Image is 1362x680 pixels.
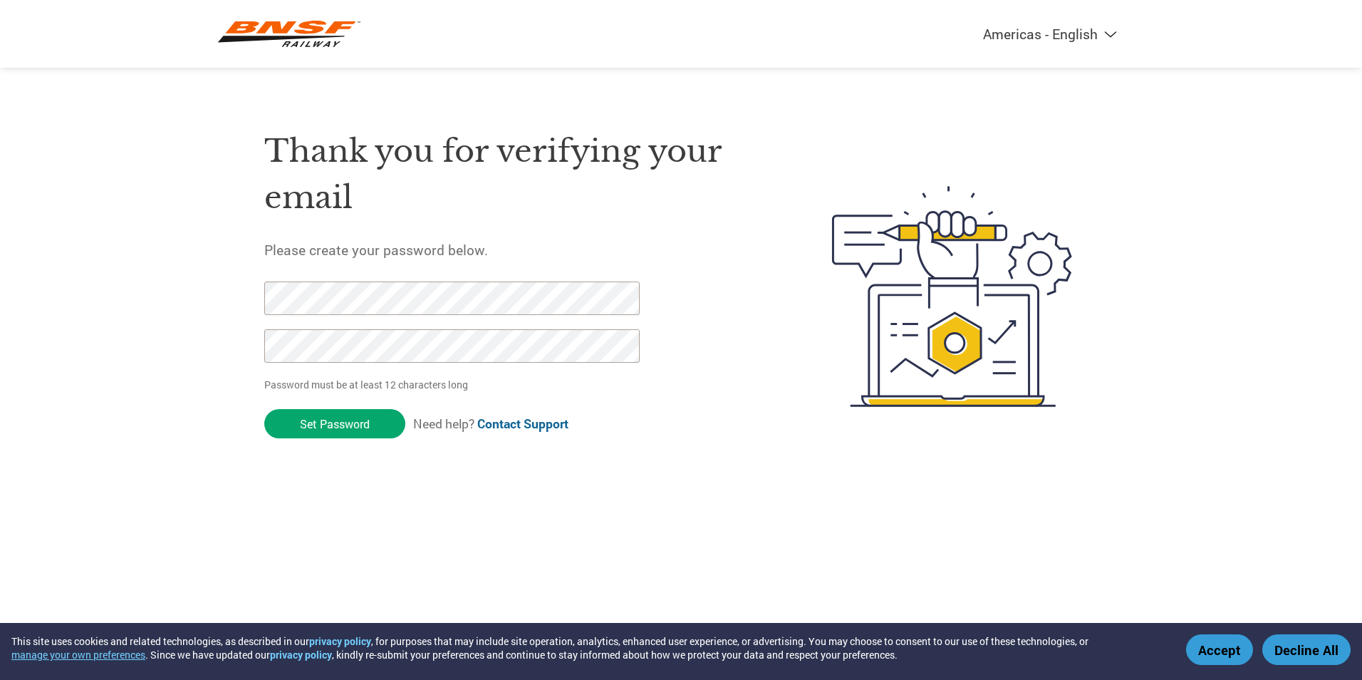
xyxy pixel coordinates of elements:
button: Accept [1186,634,1253,665]
span: Need help? [413,416,568,432]
p: Password must be at least 12 characters long [264,377,645,392]
img: create-password [806,108,1098,485]
h1: Thank you for verifying your email [264,128,764,220]
div: This site uses cookies and related technologies, as described in our , for purposes that may incl... [11,634,1165,661]
a: Contact Support [477,416,568,432]
button: Decline All [1262,634,1351,665]
input: Set Password [264,409,405,438]
button: manage your own preferences [11,648,145,661]
a: privacy policy [309,634,371,648]
a: privacy policy [270,648,332,661]
h5: Please create your password below. [264,241,764,259]
img: BNSF [218,14,360,53]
